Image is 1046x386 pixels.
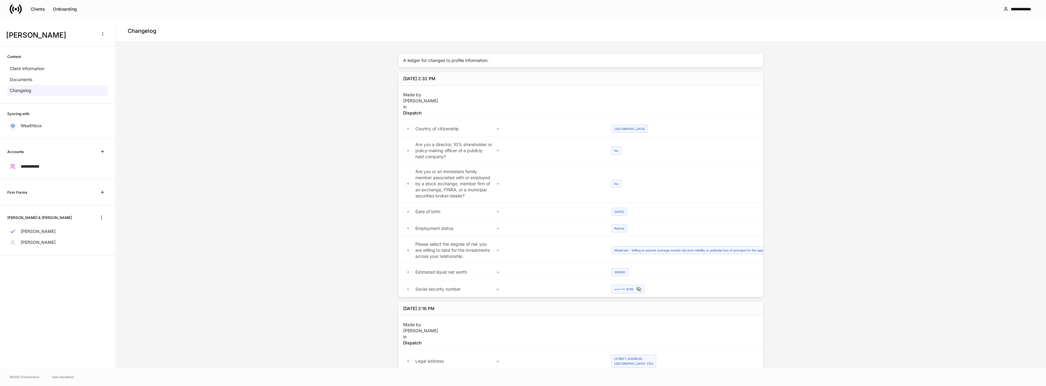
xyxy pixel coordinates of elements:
[6,30,94,40] h3: [PERSON_NAME]
[27,4,49,14] button: Clients
[53,7,77,11] div: Onboarding
[497,358,499,364] h6: –
[415,358,444,364] p: Legal address
[7,237,108,248] a: [PERSON_NAME]
[614,286,642,292] div: •••-••-8749
[415,126,459,132] p: Country of citizenship
[7,215,72,220] h6: [PERSON_NAME] & [PERSON_NAME]
[614,357,642,360] span: [STREET_ADDRESS]
[611,147,621,155] div: No
[7,120,108,131] a: Wealthbox
[415,269,467,275] p: Estimated liquid net worth
[403,76,435,82] div: [DATE] 2:32 PM
[497,269,499,275] h6: –
[49,4,81,14] button: Onboarding
[611,246,830,254] div: Moderate - Willing to assume average market risk and volatility or potential loss of principal fo...
[10,66,44,72] p: Client information
[403,340,438,346] h5: Dispatch
[52,374,74,379] a: Data Disclaimer
[415,286,461,292] p: Social security number
[21,239,56,245] p: [PERSON_NAME]
[403,98,438,104] p: [PERSON_NAME]
[415,169,492,199] p: Are you or an immediate family member associated with or employed by a stock exchange, member fir...
[497,126,499,132] h6: –
[611,224,627,232] div: Retired
[403,328,438,334] p: [PERSON_NAME]
[611,268,628,276] div: 300000
[7,74,108,85] a: Documents
[415,225,453,231] p: Employment status
[10,77,32,83] p: Documents
[398,54,763,67] div: A ledger for changes to profile information.
[497,286,499,292] h6: –
[497,148,499,153] h6: –
[403,306,435,312] div: [DATE] 2:16 PM
[10,374,40,379] span: © 2025 OneAdvisory
[7,111,29,117] h6: Syncing with
[415,142,492,160] p: Are you a director, 10% shareholder or policy-making officer of a publicly held company?
[403,319,438,346] div: Made by in
[415,241,492,259] p: Please select the degree of risk you are willing to take for the investments across your relation...
[7,149,24,155] h6: Accounts
[31,7,45,11] div: Clients
[7,226,108,237] a: [PERSON_NAME]
[10,87,31,94] p: Changelog
[21,123,42,129] p: Wealthbox
[611,208,627,216] div: [DATE]
[497,225,499,231] h6: –
[497,181,499,186] h6: –
[7,85,108,96] a: Changelog
[7,54,21,60] h6: Content
[611,125,648,133] div: [GEOGRAPHIC_DATA]
[497,247,499,253] h6: –
[403,110,438,116] h5: Dispatch
[403,89,438,116] div: Made by in
[7,190,27,195] h6: Firm Forms
[497,209,499,214] h6: –
[21,228,56,234] p: [PERSON_NAME]
[128,27,156,35] h4: Changelog
[611,180,621,188] div: No
[614,362,653,365] span: [GEOGRAPHIC_DATA]-2152
[415,209,440,215] p: Date of birth
[7,63,108,74] a: Client information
